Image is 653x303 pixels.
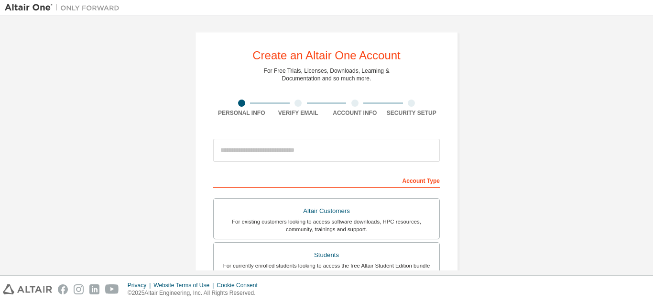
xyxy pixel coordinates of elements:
[105,284,119,294] img: youtube.svg
[219,262,434,277] div: For currently enrolled students looking to access the free Altair Student Edition bundle and all ...
[153,281,217,289] div: Website Terms of Use
[5,3,124,12] img: Altair One
[219,204,434,218] div: Altair Customers
[58,284,68,294] img: facebook.svg
[264,67,390,82] div: For Free Trials, Licenses, Downloads, Learning & Documentation and so much more.
[74,284,84,294] img: instagram.svg
[326,109,383,117] div: Account Info
[217,281,263,289] div: Cookie Consent
[219,218,434,233] div: For existing customers looking to access software downloads, HPC resources, community, trainings ...
[213,172,440,188] div: Account Type
[3,284,52,294] img: altair_logo.svg
[89,284,99,294] img: linkedin.svg
[383,109,440,117] div: Security Setup
[219,248,434,262] div: Students
[128,289,263,297] p: © 2025 Altair Engineering, Inc. All Rights Reserved.
[213,109,270,117] div: Personal Info
[252,50,401,61] div: Create an Altair One Account
[270,109,327,117] div: Verify Email
[128,281,153,289] div: Privacy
